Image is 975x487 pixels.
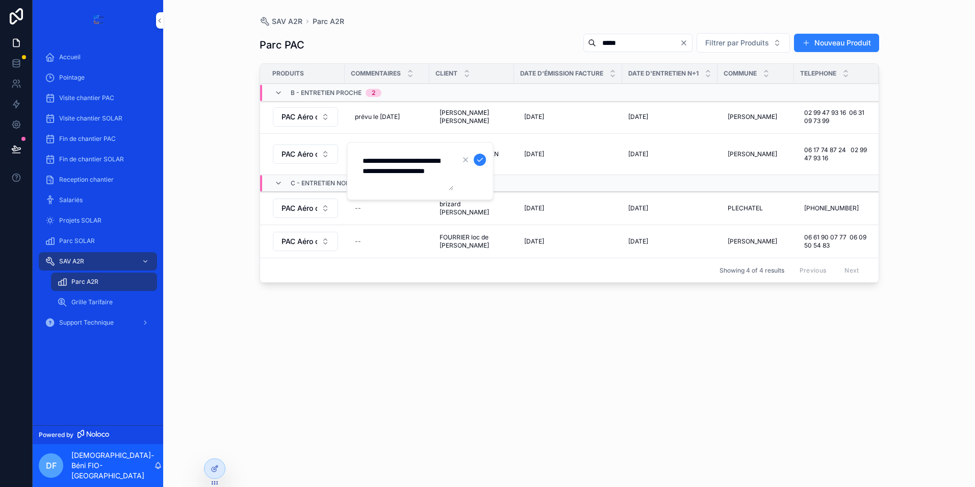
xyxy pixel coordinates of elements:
div: -- [355,204,361,212]
span: SAV A2R [59,257,84,265]
span: Fin de chantier SOLAR [59,155,124,163]
img: App logo [90,12,106,29]
span: PAC Aéro ou Géo [281,236,317,247]
span: Produits [272,69,304,78]
span: Commentaires [351,69,401,78]
span: prévu le [DATE] [355,113,400,121]
a: Powered by [33,425,163,444]
a: Accueil [39,48,157,66]
span: Showing 4 of 4 results [720,266,784,275]
span: FOURRIER loc de [PERSON_NAME] [440,233,504,250]
a: Parc A2R [313,16,344,27]
span: PAC Aéro ou Géo [281,149,317,159]
span: Powered by [39,431,73,439]
span: [DATE] [524,113,544,121]
span: brizard [PERSON_NAME] [440,200,504,216]
span: [PHONE_NUMBER] [804,204,859,212]
span: Pointage [59,74,85,82]
div: scrollable content [33,41,163,345]
span: [DATE] [628,204,648,212]
span: Fin de chantier PAC [59,135,116,143]
span: [PERSON_NAME] [PERSON_NAME] [440,109,504,125]
span: Accueil [59,53,81,61]
a: Pointage [39,68,157,87]
a: Reception chantier [39,171,157,189]
span: Client [435,69,457,78]
div: -- [355,237,361,246]
span: Projets SOLAR [59,216,101,225]
a: Projets SOLAR [39,211,157,230]
span: b - entretien proche [291,89,362,97]
span: Parc SOLAR [59,237,95,245]
a: Parc A2R [51,273,157,291]
span: PLECHATEL [728,204,763,212]
div: 2 [372,89,375,97]
p: [DEMOGRAPHIC_DATA]-Béni FIO-[GEOGRAPHIC_DATA] [71,450,154,481]
span: Visite chantier PAC [59,94,114,102]
button: Select Button [273,232,338,251]
button: Select Button [273,107,338,127]
span: PAC Aéro ou Géo [281,203,317,213]
a: Visite chantier SOLAR [39,109,157,128]
a: Salariés [39,191,157,209]
span: 06 17 74 87 24 02 99 47 93 16 [804,146,868,162]
span: [PERSON_NAME] [728,113,777,121]
button: Nouveau Produit [794,34,879,52]
span: Parc A2R [71,278,98,286]
button: Select Button [273,144,338,164]
span: [DATE] [524,204,544,212]
span: [DATE] [628,113,648,121]
span: 06 61 90 07 77 06 09 50 54 83 [804,233,868,250]
span: Date d'entretien n+1 [628,69,699,78]
span: Visite chantier SOLAR [59,114,122,123]
span: c - entretien non proche [291,179,377,187]
span: [DATE] [524,237,544,246]
button: Select Button [273,199,338,218]
span: DF [46,459,57,472]
span: 02 99 47 93 16 06 31 09 73 99 [804,109,868,125]
span: Commune [724,69,757,78]
span: PAC Aéro ou Géo [281,112,317,122]
span: Support Technique [59,319,114,327]
a: Fin de chantier SOLAR [39,150,157,168]
span: [DATE] [524,150,544,158]
button: Select Button [697,33,790,53]
span: Date d'émission facture [520,69,603,78]
button: Clear [680,39,692,47]
span: Telephone [800,69,836,78]
span: [DATE] [628,237,648,246]
h1: Parc PAC [260,38,304,52]
a: Support Technique [39,313,157,332]
span: Reception chantier [59,176,114,184]
span: [PERSON_NAME] [728,150,777,158]
span: Filtrer par Produits [705,38,769,48]
a: SAV A2R [260,16,302,27]
span: Grille Tarifaire [71,298,113,306]
a: Visite chantier PAC [39,89,157,107]
a: SAV A2R [39,252,157,271]
span: [DATE] [628,150,648,158]
span: [PERSON_NAME] [728,237,777,246]
a: Parc SOLAR [39,232,157,250]
span: SAV A2R [272,16,302,27]
span: Salariés [59,196,83,204]
a: Grille Tarifaire [51,293,157,311]
a: Fin de chantier PAC [39,130,157,148]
